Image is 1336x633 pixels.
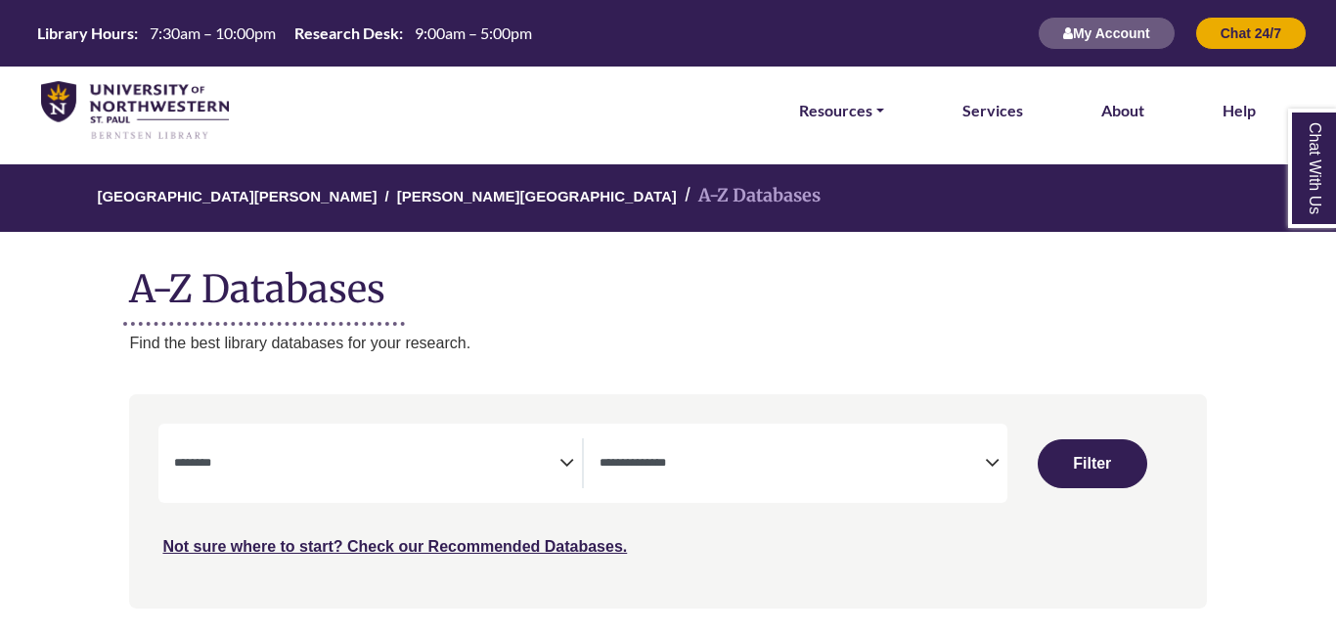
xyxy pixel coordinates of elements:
a: [PERSON_NAME][GEOGRAPHIC_DATA] [397,185,677,204]
a: Services [962,98,1023,123]
h1: A-Z Databases [129,251,1206,311]
span: 7:30am – 10:00pm [150,23,276,42]
button: Chat 24/7 [1195,17,1307,50]
img: library_home [41,81,229,141]
p: Find the best library databases for your research. [129,331,1206,356]
a: [GEOGRAPHIC_DATA][PERSON_NAME] [97,185,377,204]
a: About [1101,98,1144,123]
a: Not sure where to start? Check our Recommended Databases. [162,538,627,555]
nav: Search filters [129,394,1206,608]
nav: breadcrumb [129,164,1206,232]
button: My Account [1038,17,1176,50]
th: Library Hours: [29,23,139,43]
button: Submit for Search Results [1038,439,1147,488]
textarea: Search [600,457,985,473]
span: 9:00am – 5:00pm [415,23,532,42]
a: My Account [1038,24,1176,41]
a: Help [1223,98,1256,123]
th: Research Desk: [287,23,404,43]
textarea: Search [174,457,559,473]
a: Hours Today [29,23,540,45]
a: Chat 24/7 [1195,24,1307,41]
li: A-Z Databases [677,182,821,210]
table: Hours Today [29,23,540,41]
a: Resources [799,98,884,123]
